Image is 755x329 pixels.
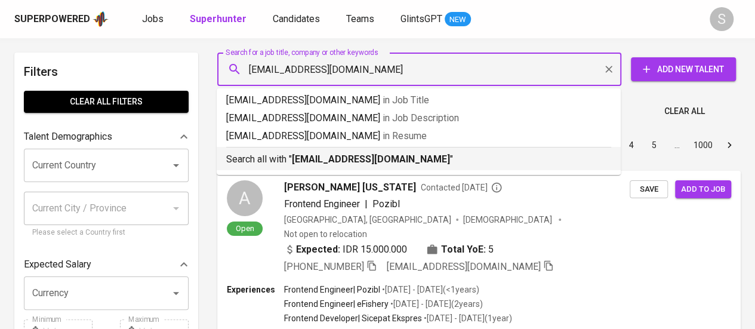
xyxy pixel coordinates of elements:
div: Talent Demographics [24,125,189,149]
span: Teams [346,13,374,24]
div: [GEOGRAPHIC_DATA], [GEOGRAPHIC_DATA] [284,214,451,226]
span: Candidates [273,13,320,24]
div: IDR 15.000.000 [284,242,407,257]
button: Go to page 4 [622,136,641,155]
span: [EMAIL_ADDRESS][DOMAIN_NAME] [387,261,541,272]
a: Teams [346,12,377,27]
a: Superpoweredapp logo [14,10,109,28]
span: [PHONE_NUMBER] [284,261,364,272]
span: in Job Title [383,94,429,106]
span: | [365,197,368,211]
p: • [DATE] - [DATE] ( 2 years ) [389,298,483,310]
span: GlintsGPT [400,13,442,24]
img: app logo [93,10,109,28]
b: Superhunter [190,13,246,24]
span: in Job Description [383,112,459,124]
p: Not open to relocation [284,228,367,240]
span: Add to job [681,183,725,196]
button: Clear All filters [24,91,189,113]
button: Go to page 5 [645,136,664,155]
button: Add New Talent [631,57,736,81]
span: NEW [445,14,471,26]
nav: pagination navigation [529,136,741,155]
div: S [710,7,734,31]
a: GlintsGPT NEW [400,12,471,27]
span: Save [636,183,662,196]
b: Total YoE: [441,242,486,257]
span: Contacted [DATE] [421,182,503,193]
p: [EMAIL_ADDRESS][DOMAIN_NAME] [226,111,611,125]
p: Expected Salary [24,257,91,272]
svg: By Batam recruiter [491,182,503,193]
button: Go to page 1000 [690,136,716,155]
p: Talent Demographics [24,130,112,144]
span: Frontend Engineer [284,198,360,210]
span: 5 [488,242,494,257]
p: • [DATE] - [DATE] ( 1 year ) [422,312,512,324]
span: [DEMOGRAPHIC_DATA] [463,214,554,226]
b: [EMAIL_ADDRESS][DOMAIN_NAME] [292,153,450,165]
span: [PERSON_NAME] [US_STATE] [284,180,416,195]
p: • [DATE] - [DATE] ( <1 years ) [380,284,479,296]
p: Search all with " " [226,152,611,167]
div: … [667,139,686,151]
button: Go to next page [720,136,739,155]
button: Open [168,157,184,174]
h6: Filters [24,62,189,81]
p: Frontend Engineer | Pozibl [284,284,380,296]
div: Superpowered [14,13,90,26]
p: Frontend Engineer | eFishery [284,298,389,310]
p: [EMAIL_ADDRESS][DOMAIN_NAME] [226,129,611,143]
button: Clear [600,61,617,78]
b: Expected: [296,242,340,257]
div: A [227,180,263,216]
span: Pozibl [372,198,400,210]
span: Add New Talent [640,62,726,77]
button: Clear All [660,100,710,122]
a: Jobs [142,12,166,27]
p: Experiences [227,284,284,296]
button: Add to job [675,180,731,199]
div: Expected Salary [24,253,189,276]
span: Open [231,223,259,233]
p: [EMAIL_ADDRESS][DOMAIN_NAME] [226,93,611,107]
span: Jobs [142,13,164,24]
p: Frontend Developer | Sicepat Ekspres [284,312,422,324]
p: Please select a Country first [32,227,180,239]
a: Candidates [273,12,322,27]
span: Clear All filters [33,94,179,109]
button: Save [630,180,668,199]
span: Clear All [664,104,705,119]
a: Superhunter [190,12,249,27]
button: Open [168,285,184,302]
span: in Resume [383,130,427,142]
